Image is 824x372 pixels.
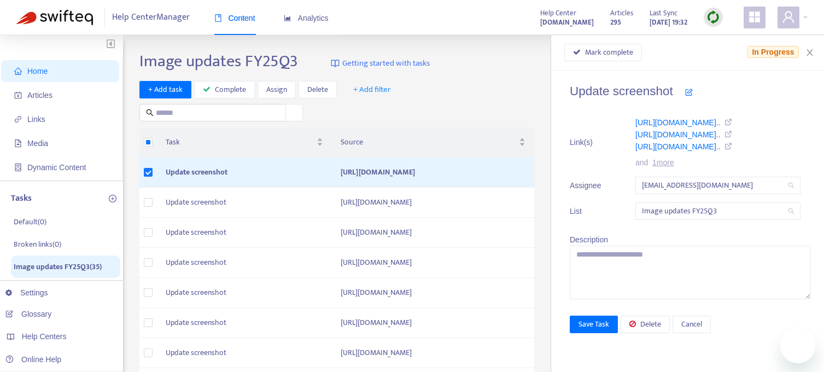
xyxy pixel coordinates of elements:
[706,10,720,24] img: sync.dc5367851b00ba804db3.png
[148,84,183,96] span: + Add task
[14,216,46,228] p: Default ( 0 )
[166,136,314,148] span: Task
[299,81,337,98] button: Delete
[157,218,332,248] td: Update screenshot
[157,127,332,158] th: Task
[332,248,534,278] td: [URL][DOMAIN_NAME]
[27,91,52,100] span: Articles
[112,7,190,28] span: Help Center Manager
[14,164,22,171] span: container
[258,81,296,98] button: Assign
[5,355,61,364] a: Online Help
[5,310,51,318] a: Glossary
[540,7,576,19] span: Help Center
[27,115,45,124] span: Links
[215,84,246,96] span: Complete
[353,83,391,96] span: + Add filter
[570,136,608,148] span: Link(s)
[640,318,661,330] span: Delete
[27,163,86,172] span: Dynamic Content
[109,195,116,202] span: plus-circle
[16,10,93,25] img: Swifteq
[332,188,534,218] td: [URL][DOMAIN_NAME]
[14,139,22,147] span: file-image
[570,205,608,217] span: List
[22,332,67,341] span: Help Centers
[805,48,814,57] span: close
[748,10,761,24] span: appstore
[342,57,430,70] span: Getting started with tasks
[681,318,702,330] span: Cancel
[284,14,291,22] span: area-chart
[214,14,255,22] span: Content
[14,67,22,75] span: home
[14,115,22,123] span: link
[635,130,721,139] a: [URL][DOMAIN_NAME]..
[610,16,621,28] strong: 295
[780,328,815,363] iframe: Button to launch messaging window
[635,156,732,168] div: and
[578,318,609,330] span: Save Task
[332,308,534,338] td: [URL][DOMAIN_NAME]
[307,84,328,96] span: Delete
[139,51,298,71] h2: Image updates FY25Q3
[14,91,22,99] span: account-book
[540,16,594,28] a: [DOMAIN_NAME]
[585,47,633,59] span: Mark complete
[157,338,332,368] td: Update screenshot
[788,208,794,214] span: search
[782,10,795,24] span: user
[332,158,534,188] td: [URL][DOMAIN_NAME]
[570,235,608,244] span: Description
[788,182,794,189] span: search
[146,109,154,117] span: search
[157,308,332,338] td: Update screenshot
[570,179,608,191] span: Assignee
[5,288,48,297] a: Settings
[139,81,191,98] button: + Add task
[284,14,329,22] span: Analytics
[331,59,340,68] img: image-link
[157,248,332,278] td: Update screenshot
[802,48,817,58] button: Close
[266,84,287,96] span: Assign
[635,142,721,151] a: [URL][DOMAIN_NAME]..
[157,278,332,308] td: Update screenshot
[650,7,677,19] span: Last Sync
[194,81,255,98] button: Complete
[332,218,534,248] td: [URL][DOMAIN_NAME]
[650,16,687,28] strong: [DATE] 19:32
[621,316,670,333] button: Delete
[642,177,794,194] span: support@sendible.com
[570,316,618,333] button: Save Task
[214,14,222,22] span: book
[27,139,48,148] span: Media
[332,127,534,158] th: Source
[332,338,534,368] td: [URL][DOMAIN_NAME]
[642,203,794,219] span: Image updates FY25Q3
[332,278,534,308] td: [URL][DOMAIN_NAME]
[635,118,721,127] a: [URL][DOMAIN_NAME]..
[570,84,811,98] h4: Update screenshot
[11,192,32,205] p: Tasks
[673,316,711,333] button: Cancel
[341,136,517,148] span: Source
[652,158,674,167] a: 1 more
[157,158,332,188] td: Update screenshot
[157,188,332,218] td: Update screenshot
[14,261,102,272] p: Image updates FY25Q3 ( 35 )
[610,7,633,19] span: Articles
[14,239,61,250] p: Broken links ( 0 )
[331,51,430,75] a: Getting started with tasks
[345,81,399,98] button: + Add filter
[27,67,48,75] span: Home
[747,46,798,58] span: In Progress
[564,44,642,61] button: Mark complete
